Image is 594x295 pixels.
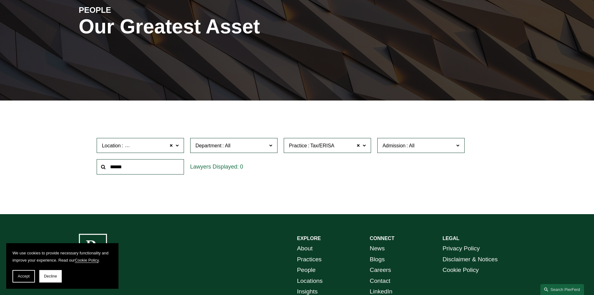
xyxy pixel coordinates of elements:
a: Cookie Policy [442,265,479,276]
a: Privacy Policy [442,243,480,254]
a: About [297,243,313,254]
a: Search this site [540,284,584,295]
a: Blogs [370,254,385,265]
span: [GEOGRAPHIC_DATA] [124,142,176,150]
span: Practice [289,143,307,148]
strong: EXPLORE [297,236,321,241]
span: 0 [240,164,243,170]
h4: PEOPLE [79,5,188,15]
p: We use cookies to provide necessary functionality and improve your experience. Read our . [12,249,112,264]
span: Tax/ERISA [310,142,334,150]
a: Practices [297,254,322,265]
span: Location [102,143,121,148]
span: Accept [18,274,30,278]
span: Decline [44,274,57,278]
a: News [370,243,385,254]
button: Decline [39,270,62,283]
a: Contact [370,276,390,287]
section: Cookie banner [6,243,118,289]
strong: CONNECT [370,236,394,241]
strong: LEGAL [442,236,459,241]
a: People [297,265,316,276]
a: Cookie Policy [75,258,99,263]
span: Department [196,143,222,148]
span: Admission [383,143,406,148]
a: Careers [370,265,391,276]
a: Locations [297,276,323,287]
button: Accept [12,270,35,283]
h1: Our Greatest Asset [79,15,370,38]
a: Disclaimer & Notices [442,254,498,265]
